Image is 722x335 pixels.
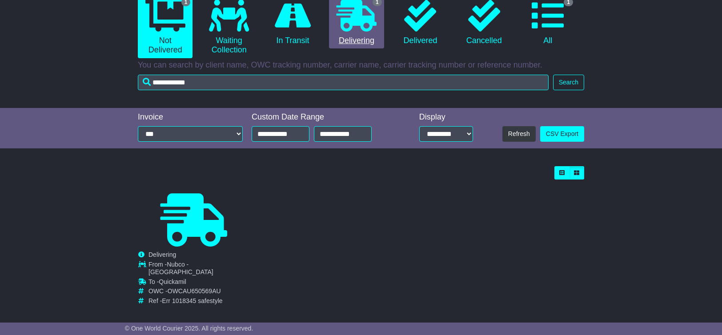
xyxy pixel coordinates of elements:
[540,126,584,142] a: CSV Export
[148,261,213,275] span: Nubco - [GEOGRAPHIC_DATA]
[502,126,536,142] button: Refresh
[148,251,176,258] span: Delivering
[553,75,584,90] button: Search
[419,112,473,122] div: Display
[168,287,221,295] span: OWCAU650569AU
[162,297,222,304] span: Err 1018345 safestyle
[159,278,186,285] span: Quickamil
[148,287,249,297] td: OWC -
[125,325,253,332] span: © One World Courier 2025. All rights reserved.
[148,297,249,305] td: Ref -
[138,60,584,70] p: You can search by client name, OWC tracking number, carrier name, carrier tracking number or refe...
[252,112,394,122] div: Custom Date Range
[148,278,249,288] td: To -
[148,261,249,278] td: From -
[138,112,243,122] div: Invoice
